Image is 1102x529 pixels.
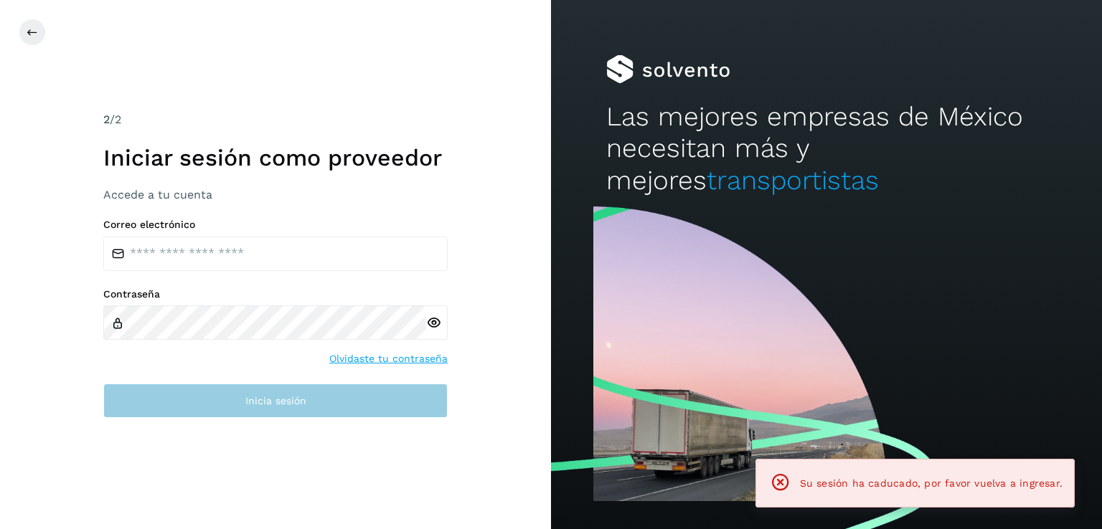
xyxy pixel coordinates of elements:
[329,351,448,366] a: Olvidaste tu contraseña
[103,383,448,418] button: Inicia sesión
[103,113,110,126] span: 2
[103,288,448,300] label: Contraseña
[707,165,879,196] span: transportistas
[103,219,448,231] label: Correo electrónico
[245,396,306,406] span: Inicia sesión
[103,188,448,201] h3: Accede a tu cuenta
[103,144,448,171] h1: Iniciar sesión como proveedor
[606,101,1047,196] h2: Las mejores empresas de México necesitan más y mejores
[800,477,1063,489] span: Su sesión ha caducado, por favor vuelva a ingresar.
[103,111,448,128] div: /2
